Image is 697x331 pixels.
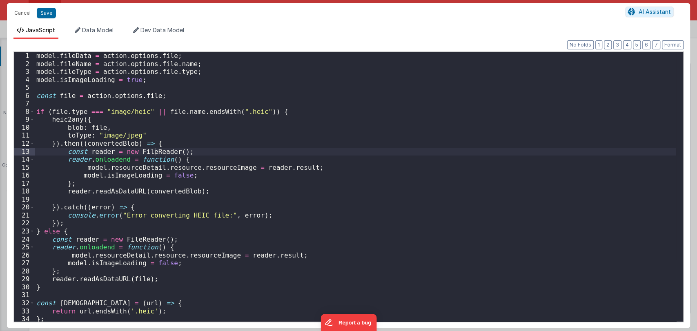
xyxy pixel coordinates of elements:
[613,40,621,49] button: 3
[14,84,35,92] div: 5
[567,40,594,49] button: No Folds
[14,187,35,195] div: 18
[14,131,35,140] div: 11
[14,203,35,211] div: 20
[140,27,184,33] span: Dev Data Model
[37,8,56,18] button: Save
[14,68,35,76] div: 3
[14,92,35,100] div: 6
[14,124,35,132] div: 10
[662,40,684,49] button: Format
[321,314,376,331] iframe: Marker.io feedback button
[14,235,35,244] div: 24
[625,7,674,17] button: AI Assistant
[14,180,35,188] div: 17
[14,116,35,124] div: 9
[14,171,35,180] div: 16
[14,76,35,84] div: 4
[14,211,35,220] div: 21
[14,315,35,323] div: 34
[595,40,602,49] button: 1
[14,108,35,116] div: 8
[14,60,35,68] div: 2
[14,307,35,315] div: 33
[604,40,612,49] button: 2
[633,40,641,49] button: 5
[14,219,35,227] div: 22
[10,7,35,19] button: Cancel
[14,243,35,251] div: 25
[14,251,35,260] div: 26
[14,291,35,299] div: 31
[26,27,55,33] span: JavaScript
[652,40,660,49] button: 7
[14,283,35,291] div: 30
[14,259,35,267] div: 27
[14,275,35,283] div: 29
[639,8,671,15] span: AI Assistant
[82,27,114,33] span: Data Model
[642,40,650,49] button: 6
[14,195,35,204] div: 19
[14,100,35,108] div: 7
[14,140,35,148] div: 12
[14,299,35,307] div: 32
[14,164,35,172] div: 15
[14,227,35,235] div: 23
[14,267,35,275] div: 28
[14,52,35,60] div: 1
[623,40,631,49] button: 4
[14,156,35,164] div: 14
[14,148,35,156] div: 13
